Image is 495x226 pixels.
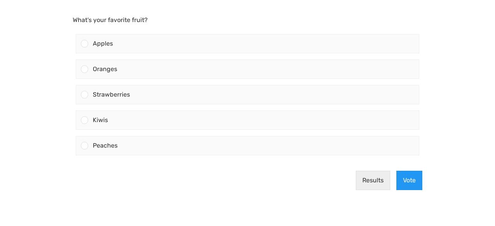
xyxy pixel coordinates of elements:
[73,15,422,25] p: What's your favorite fruit?
[93,65,117,73] span: Oranges
[396,171,422,190] button: Vote
[93,40,113,47] span: Apples
[93,116,108,124] span: Kiwis
[93,91,130,98] span: Strawberries
[93,142,118,149] span: Peaches
[356,171,390,190] button: Results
